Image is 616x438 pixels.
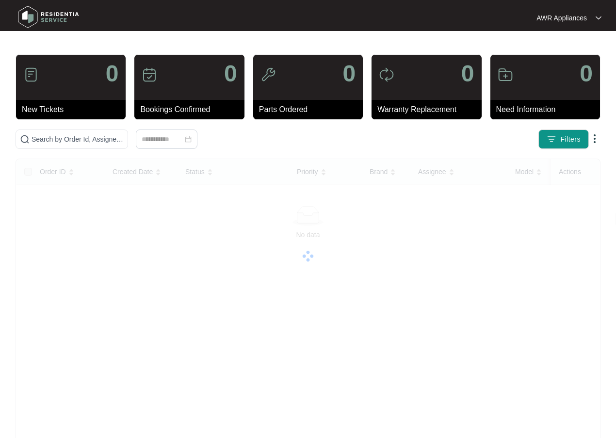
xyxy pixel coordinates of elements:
[547,134,556,144] img: filter icon
[20,134,30,144] img: search-icon
[496,104,600,115] p: Need Information
[23,67,39,82] img: icon
[379,67,394,82] img: icon
[342,62,356,85] p: 0
[106,62,119,85] p: 0
[22,104,126,115] p: New Tickets
[224,62,237,85] p: 0
[580,62,593,85] p: 0
[498,67,513,82] img: icon
[140,104,244,115] p: Bookings Confirmed
[15,2,82,32] img: residentia service logo
[32,134,124,145] input: Search by Order Id, Assignee Name, Customer Name, Brand and Model
[461,62,474,85] p: 0
[589,133,600,145] img: dropdown arrow
[538,130,589,149] button: filter iconFilters
[596,16,601,20] img: dropdown arrow
[259,104,363,115] p: Parts Ordered
[260,67,276,82] img: icon
[142,67,157,82] img: icon
[377,104,481,115] p: Warranty Replacement
[560,134,581,145] span: Filters
[536,13,587,23] p: AWR Appliances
